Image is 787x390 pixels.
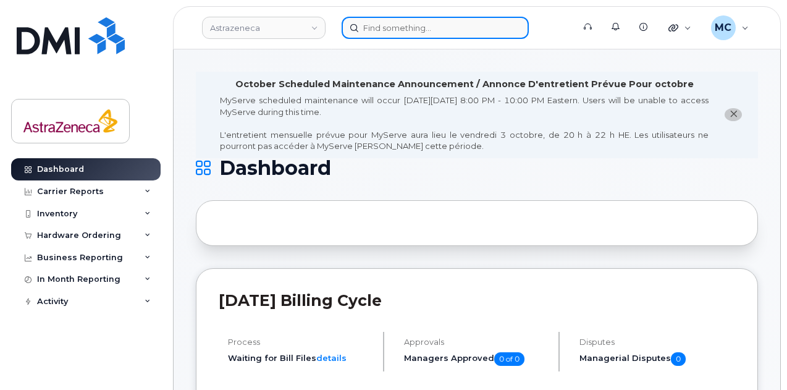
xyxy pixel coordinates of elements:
span: 0 [671,352,686,366]
h4: Approvals [404,337,549,347]
button: close notification [725,108,742,121]
div: October Scheduled Maintenance Announcement / Annonce D'entretient Prévue Pour octobre [235,78,694,91]
li: Waiting for Bill Files [228,352,372,364]
h5: Managerial Disputes [579,352,735,366]
h4: Process [228,337,372,347]
h2: [DATE] Billing Cycle [219,291,735,310]
span: Dashboard [219,159,331,177]
div: MyServe scheduled maintenance will occur [DATE][DATE] 8:00 PM - 10:00 PM Eastern. Users will be u... [220,95,709,152]
span: 0 of 0 [494,352,524,366]
h5: Managers Approved [404,352,549,366]
h4: Disputes [579,337,735,347]
a: details [316,353,347,363]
